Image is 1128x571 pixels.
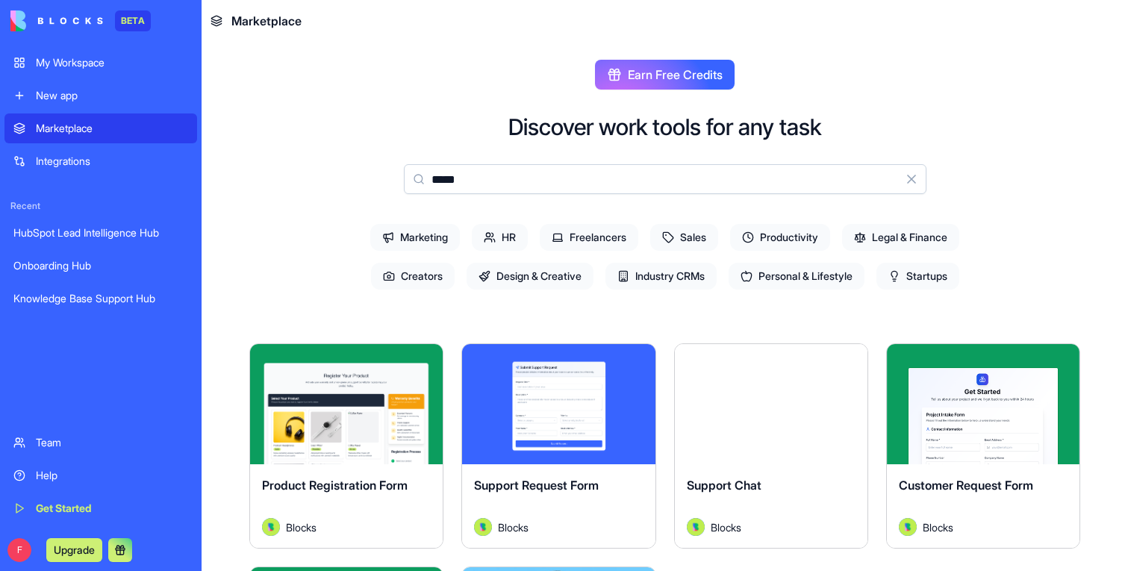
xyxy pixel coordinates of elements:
div: Get Started [36,501,188,516]
a: Help [4,461,197,490]
span: F [7,538,31,562]
span: Marketplace [231,12,302,30]
span: Customer Request Form [899,478,1033,493]
img: Avatar [262,518,280,536]
button: Earn Free Credits [595,60,735,90]
a: New app [4,81,197,110]
span: Earn Free Credits [628,66,723,84]
a: HubSpot Lead Intelligence Hub [4,218,197,248]
a: Support Request FormAvatarBlocks [461,343,655,549]
span: Sales [650,224,718,251]
span: Blocks [711,519,741,535]
div: Integrations [36,154,188,169]
a: Product Registration FormAvatarBlocks [249,343,443,549]
div: My Workspace [36,55,188,70]
span: Legal & Finance [842,224,959,251]
span: Blocks [923,519,953,535]
span: Startups [876,263,959,290]
span: Creators [371,263,455,290]
a: BETA [10,10,151,31]
a: Upgrade [46,542,102,557]
span: Blocks [498,519,529,535]
span: Recent [4,200,197,212]
a: Get Started [4,493,197,523]
span: Design & Creative [467,263,593,290]
a: Team [4,428,197,458]
div: Marketplace [36,121,188,136]
div: HubSpot Lead Intelligence Hub [13,225,188,240]
h2: Discover work tools for any task [508,113,821,140]
div: Onboarding Hub [13,258,188,273]
span: Industry CRMs [605,263,717,290]
a: Support ChatAvatarBlocks [674,343,868,549]
span: Marketing [370,224,460,251]
img: Avatar [474,518,492,536]
img: Avatar [687,518,705,536]
span: Product Registration Form [262,478,408,493]
span: HR [472,224,528,251]
span: Freelancers [540,224,638,251]
div: Help [36,468,188,483]
button: Upgrade [46,538,102,562]
span: Support Chat [687,478,761,493]
div: New app [36,88,188,103]
span: Support Request Form [474,478,599,493]
span: Productivity [730,224,830,251]
div: BETA [115,10,151,31]
a: Marketplace [4,113,197,143]
a: Integrations [4,146,197,176]
img: logo [10,10,103,31]
div: Knowledge Base Support Hub [13,291,188,306]
a: My Workspace [4,48,197,78]
a: Onboarding Hub [4,251,197,281]
img: Avatar [899,518,917,536]
a: Customer Request FormAvatarBlocks [886,343,1080,549]
span: Personal & Lifestyle [729,263,864,290]
span: Blocks [286,519,317,535]
a: Knowledge Base Support Hub [4,284,197,313]
div: Team [36,435,188,450]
